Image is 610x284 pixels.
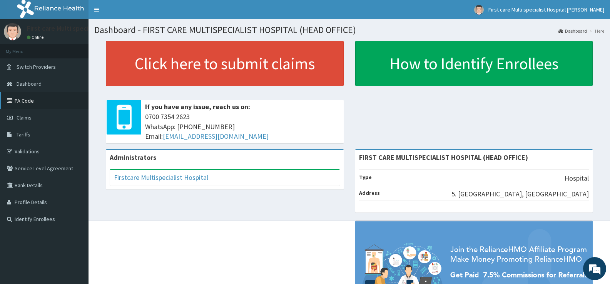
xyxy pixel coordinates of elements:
p: Hospital [565,173,589,183]
a: Dashboard [558,28,587,34]
a: [EMAIL_ADDRESS][DOMAIN_NAME] [163,132,269,141]
p: First care Multi specialist Hospital [PERSON_NAME] [27,25,180,32]
span: Dashboard [17,80,42,87]
b: Type [359,174,372,181]
img: User Image [474,5,484,15]
strong: FIRST CARE MULTISPECIALIST HOSPITAL (HEAD OFFICE) [359,153,528,162]
span: Tariffs [17,131,30,138]
img: User Image [4,23,21,40]
b: Address [359,189,380,196]
img: d_794563401_company_1708531726252_794563401 [14,38,31,58]
a: Online [27,35,45,40]
a: Firstcare Multispecialist Hospital [114,173,208,182]
a: How to Identify Enrollees [355,41,593,86]
span: Switch Providers [17,63,56,70]
b: Administrators [110,153,156,162]
span: 0700 7354 2623 WhatsApp: [PHONE_NUMBER] Email: [145,112,340,141]
span: We're online! [45,90,106,168]
a: Click here to submit claims [106,41,344,86]
span: First care Multi specialist Hospital [PERSON_NAME] [488,6,604,13]
textarea: Type your message and hit 'Enter' [4,196,147,223]
span: Claims [17,114,32,121]
li: Here [588,28,604,34]
b: If you have any issue, reach us on: [145,102,250,111]
p: 5. [GEOGRAPHIC_DATA], [GEOGRAPHIC_DATA] [451,189,589,199]
div: Chat with us now [40,43,129,53]
h1: Dashboard - FIRST CARE MULTISPECIALIST HOSPITAL (HEAD OFFICE) [94,25,604,35]
div: Minimize live chat window [126,4,145,22]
